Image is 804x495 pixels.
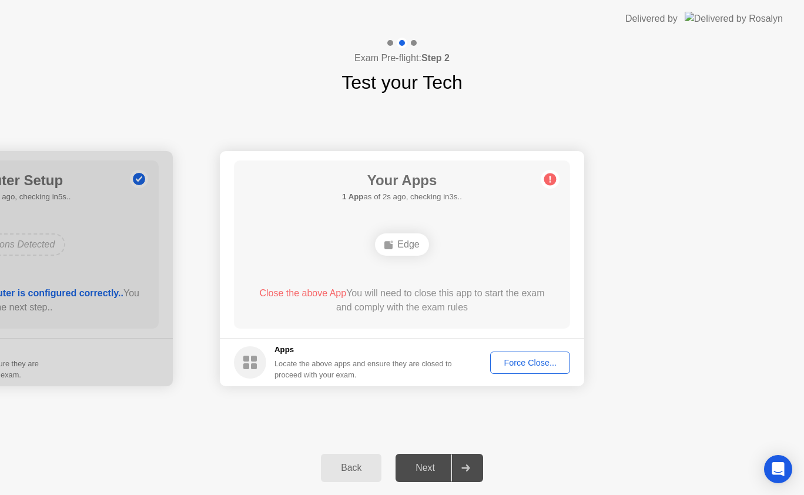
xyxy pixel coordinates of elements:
h1: Your Apps [342,170,462,191]
div: Open Intercom Messenger [764,455,792,483]
img: Delivered by Rosalyn [685,12,783,25]
div: Force Close... [494,358,566,367]
h1: Test your Tech [341,68,463,96]
div: Edge [375,233,428,256]
div: Delivered by [625,12,678,26]
div: Locate the above apps and ensure they are closed to proceed with your exam. [274,358,453,380]
h5: Apps [274,344,453,356]
h5: as of 2s ago, checking in3s.. [342,191,462,203]
b: Step 2 [421,53,450,63]
div: You will need to close this app to start the exam and comply with the exam rules [251,286,554,315]
div: Next [399,463,451,473]
button: Back [321,454,381,482]
b: 1 App [342,192,363,201]
button: Force Close... [490,352,570,374]
h4: Exam Pre-flight: [354,51,450,65]
span: Close the above App [259,288,346,298]
div: Back [324,463,378,473]
button: Next [396,454,483,482]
